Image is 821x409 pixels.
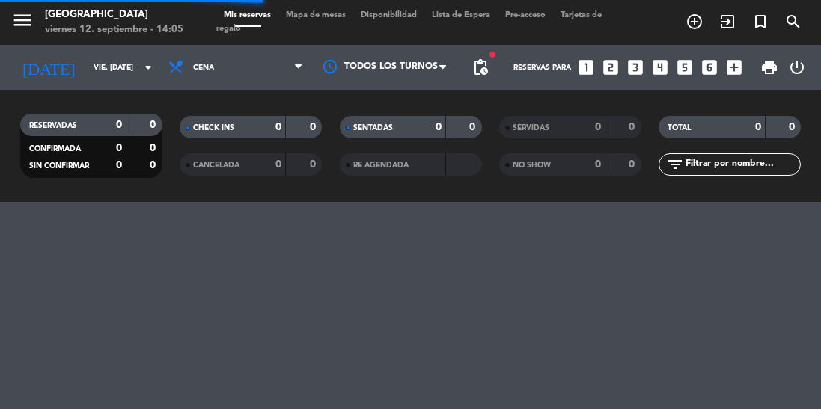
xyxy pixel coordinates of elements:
strong: 0 [310,122,319,132]
span: CHECK INS [193,124,234,132]
span: pending_actions [471,58,489,76]
strong: 0 [469,122,478,132]
i: add_circle_outline [686,13,704,31]
i: looks_3 [626,58,645,77]
span: SENTADAS [353,124,393,132]
span: NO SHOW [513,162,551,169]
i: power_settings_new [788,58,806,76]
i: [DATE] [11,52,86,83]
i: add_box [724,58,744,77]
i: search [784,13,802,31]
strong: 0 [116,143,122,153]
strong: 0 [116,120,122,130]
div: LOG OUT [784,45,810,90]
strong: 0 [275,159,281,170]
strong: 0 [789,122,798,132]
div: viernes 12. septiembre - 14:05 [45,22,183,37]
i: looks_6 [700,58,719,77]
strong: 0 [755,122,761,132]
span: Disponibilidad [353,11,424,19]
span: Reservas para [513,64,571,72]
span: Mapa de mesas [278,11,353,19]
span: CONFIRMADA [29,145,81,153]
i: looks_4 [650,58,670,77]
i: looks_5 [675,58,695,77]
i: arrow_drop_down [139,58,157,76]
i: turned_in_not [751,13,769,31]
button: menu [11,9,34,37]
strong: 0 [629,159,638,170]
span: RESERVADAS [29,122,77,129]
strong: 0 [629,122,638,132]
strong: 0 [595,122,601,132]
strong: 0 [436,122,442,132]
span: CANCELADA [193,162,239,169]
strong: 0 [275,122,281,132]
div: [GEOGRAPHIC_DATA] [45,7,183,22]
span: RE AGENDADA [353,162,409,169]
span: fiber_manual_record [488,50,497,59]
i: exit_to_app [718,13,736,31]
span: TOTAL [668,124,691,132]
i: filter_list [666,156,684,173]
i: looks_two [601,58,620,77]
strong: 0 [310,159,319,170]
span: print [760,58,778,76]
strong: 0 [150,120,159,130]
span: Mis reservas [216,11,278,19]
span: Lista de Espera [424,11,498,19]
input: Filtrar por nombre... [684,156,800,173]
span: Cena [193,64,214,72]
span: Pre-acceso [498,11,553,19]
strong: 0 [150,143,159,153]
i: looks_one [576,58,596,77]
strong: 0 [150,160,159,170]
strong: 0 [116,160,122,170]
i: menu [11,9,34,31]
span: SIN CONFIRMAR [29,162,89,170]
strong: 0 [595,159,601,170]
span: SERVIDAS [513,124,549,132]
